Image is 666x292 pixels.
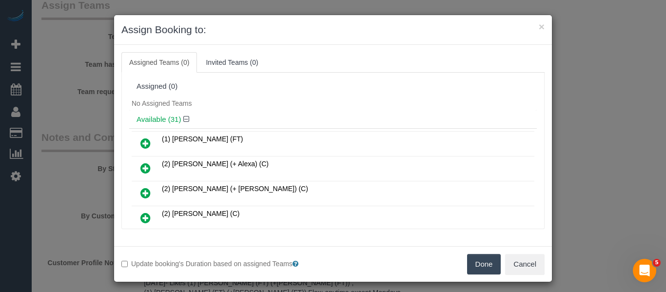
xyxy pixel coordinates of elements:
[505,254,545,274] button: Cancel
[121,259,326,269] label: Update booking's Duration based on assigned Teams
[121,52,197,73] a: Assigned Teams (0)
[162,210,239,217] span: (2) [PERSON_NAME] (C)
[132,99,192,107] span: No Assigned Teams
[121,22,545,37] h3: Assign Booking to:
[539,21,545,32] button: ×
[162,135,243,143] span: (1) [PERSON_NAME] (FT)
[198,52,266,73] a: Invited Teams (0)
[653,259,661,267] span: 5
[137,82,529,91] div: Assigned (0)
[162,160,269,168] span: (2) [PERSON_NAME] (+ Alexa) (C)
[137,116,529,124] h4: Available (31)
[162,185,308,193] span: (2) [PERSON_NAME] (+ [PERSON_NAME]) (C)
[121,261,128,267] input: Update booking's Duration based on assigned Teams
[467,254,501,274] button: Done
[633,259,656,282] iframe: Intercom live chat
